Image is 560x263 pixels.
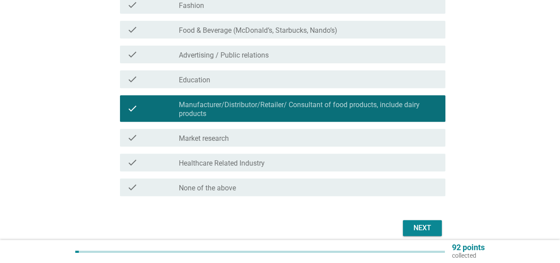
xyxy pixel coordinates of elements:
i: check [127,182,138,193]
button: Next [403,220,442,236]
i: check [127,157,138,168]
i: check [127,99,138,118]
label: None of the above [179,184,236,193]
p: 92 points [452,244,485,251]
label: Education [179,76,210,85]
i: check [127,49,138,60]
i: check [127,132,138,143]
label: Advertising / Public relations [179,51,269,60]
label: Food & Beverage (McDonald’s, Starbucks, Nando’s) [179,26,337,35]
label: Fashion [179,1,204,10]
div: Next [410,223,435,233]
label: Market research [179,134,229,143]
label: Healthcare Related Industry [179,159,265,168]
label: Manufacturer/Distributor/Retailer/ Consultant of food products, include dairy products [179,101,438,118]
i: check [127,24,138,35]
p: collected [452,251,485,259]
i: check [127,74,138,85]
